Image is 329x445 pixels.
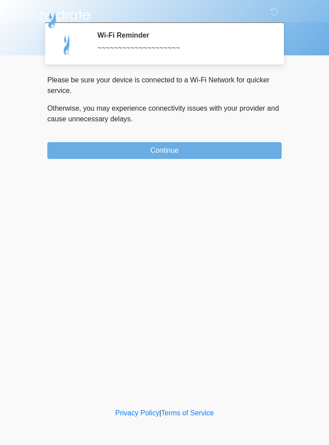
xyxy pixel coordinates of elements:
[47,75,282,96] p: Please be sure your device is connected to a Wi-Fi Network for quicker service.
[97,43,268,54] div: ~~~~~~~~~~~~~~~~~~~~
[131,115,133,123] span: .
[161,409,214,417] a: Terms of Service
[38,7,92,29] img: Hydrate IV Bar - Flagstaff Logo
[47,142,282,159] button: Continue
[159,409,161,417] a: |
[54,31,80,58] img: Agent Avatar
[47,103,282,124] p: Otherwise, you may experience connectivity issues with your provider and cause unnecessary delays
[115,409,160,417] a: Privacy Policy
